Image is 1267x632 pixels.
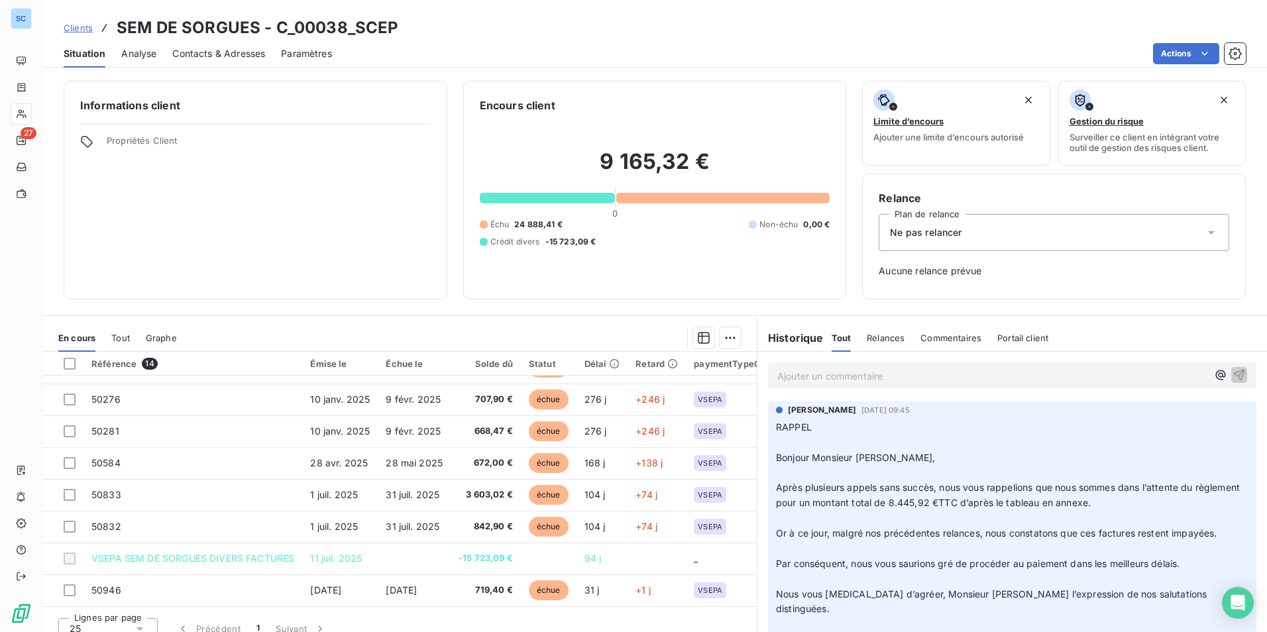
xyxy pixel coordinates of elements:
span: Limite d’encours [873,116,944,127]
span: 11 juil. 2025 [310,553,362,564]
span: 31 j [584,584,600,596]
span: Surveiller ce client en intégrant votre outil de gestion des risques client. [1070,132,1235,153]
span: Nous vous [MEDICAL_DATA] d’agréer, Monsieur [PERSON_NAME] l’expression de nos salutations disting... [776,588,1210,615]
span: 27 [21,127,36,139]
span: 168 j [584,457,606,468]
span: 10 janv. 2025 [310,394,370,405]
span: 50833 [91,489,121,500]
span: 276 j [584,394,607,405]
span: Situation [64,47,105,60]
span: 31 juil. 2025 [386,521,439,532]
span: 104 j [584,489,606,500]
span: VSEPA [698,427,722,435]
span: Propriétés Client [107,135,431,154]
span: 719,40 € [459,584,513,597]
span: 94 j [584,553,602,564]
span: En cours [58,333,95,343]
div: Émise le [310,358,370,369]
span: VSEPA [698,395,722,403]
span: 9 févr. 2025 [386,425,441,437]
span: échue [529,453,569,473]
span: VSEPA SEM DE SORGUES DIVERS FACTURES [91,553,294,564]
span: RAPPEL [776,421,812,433]
span: échue [529,580,569,600]
div: Retard [635,358,678,369]
span: 50281 [91,425,119,437]
span: 28 mai 2025 [386,457,443,468]
img: Logo LeanPay [11,603,32,624]
span: +138 j [635,457,663,468]
span: 50584 [91,457,121,468]
span: +74 j [635,489,657,500]
span: Tout [111,333,130,343]
span: [DATE] [386,584,417,596]
span: _ [694,553,698,564]
span: Commentaires [920,333,981,343]
button: Gestion du risqueSurveiller ce client en intégrant votre outil de gestion des risques client. [1058,81,1246,166]
h6: Informations client [80,97,431,113]
span: Aucune relance prévue [879,264,1229,278]
h2: 9 165,32 € [480,148,830,188]
div: Solde dû [459,358,513,369]
span: Graphe [146,333,177,343]
div: SC [11,8,32,29]
span: Tout [832,333,852,343]
span: Bonjour Monsieur [PERSON_NAME], [776,452,936,463]
span: 1 juil. 2025 [310,521,358,532]
span: Clients [64,23,93,33]
span: 31 juil. 2025 [386,489,439,500]
span: +246 j [635,425,665,437]
span: 668,47 € [459,425,513,438]
span: Relances [867,333,905,343]
div: paymentTypeCode [694,358,777,369]
span: 24 888,41 € [514,219,563,231]
span: échue [529,421,569,441]
span: 50832 [91,521,121,532]
span: 0 [612,208,618,219]
h3: SEM DE SORGUES - C_00038_SCEP [117,16,398,40]
span: 14 [142,358,157,370]
span: 10 janv. 2025 [310,425,370,437]
span: +74 j [635,521,657,532]
h6: Relance [879,190,1229,206]
h6: Encours client [480,97,555,113]
span: 0,00 € [803,219,830,231]
span: [DATE] 09:45 [861,406,910,414]
div: Délai [584,358,620,369]
span: [PERSON_NAME] [788,404,856,416]
span: 9 févr. 2025 [386,394,441,405]
span: Ajouter une limite d’encours autorisé [873,132,1024,142]
span: Portail client [997,333,1048,343]
span: 672,00 € [459,456,513,470]
span: 28 avr. 2025 [310,457,368,468]
span: VSEPA [698,586,722,594]
span: 842,90 € [459,520,513,533]
span: 104 j [584,521,606,532]
span: 707,90 € [459,393,513,406]
span: 276 j [584,425,607,437]
span: VSEPA [698,491,722,499]
span: 1 juil. 2025 [310,489,358,500]
span: Après plusieurs appels sans succès, nous vous rappelions que nous sommes dans l’attente du règlem... [776,482,1242,508]
div: Open Intercom Messenger [1222,587,1254,619]
h6: Historique [757,330,824,346]
span: +1 j [635,584,651,596]
span: Échu [490,219,510,231]
a: Clients [64,21,93,34]
button: Actions [1153,43,1219,64]
span: échue [529,485,569,505]
span: -15 723,09 € [459,552,513,565]
span: 50946 [91,584,121,596]
span: Non-échu [759,219,798,231]
div: Référence [91,358,294,370]
span: échue [529,517,569,537]
span: Crédit divers [490,236,540,248]
button: Limite d’encoursAjouter une limite d’encours autorisé [862,81,1050,166]
div: Statut [529,358,569,369]
span: Ne pas relancer [890,226,962,239]
span: Contacts & Adresses [172,47,265,60]
span: -15 723,09 € [545,236,596,248]
span: Par conséquent, nous vous saurions gré de procéder au paiement dans les meilleurs délais. [776,558,1180,569]
span: VSEPA [698,523,722,531]
span: Analyse [121,47,156,60]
